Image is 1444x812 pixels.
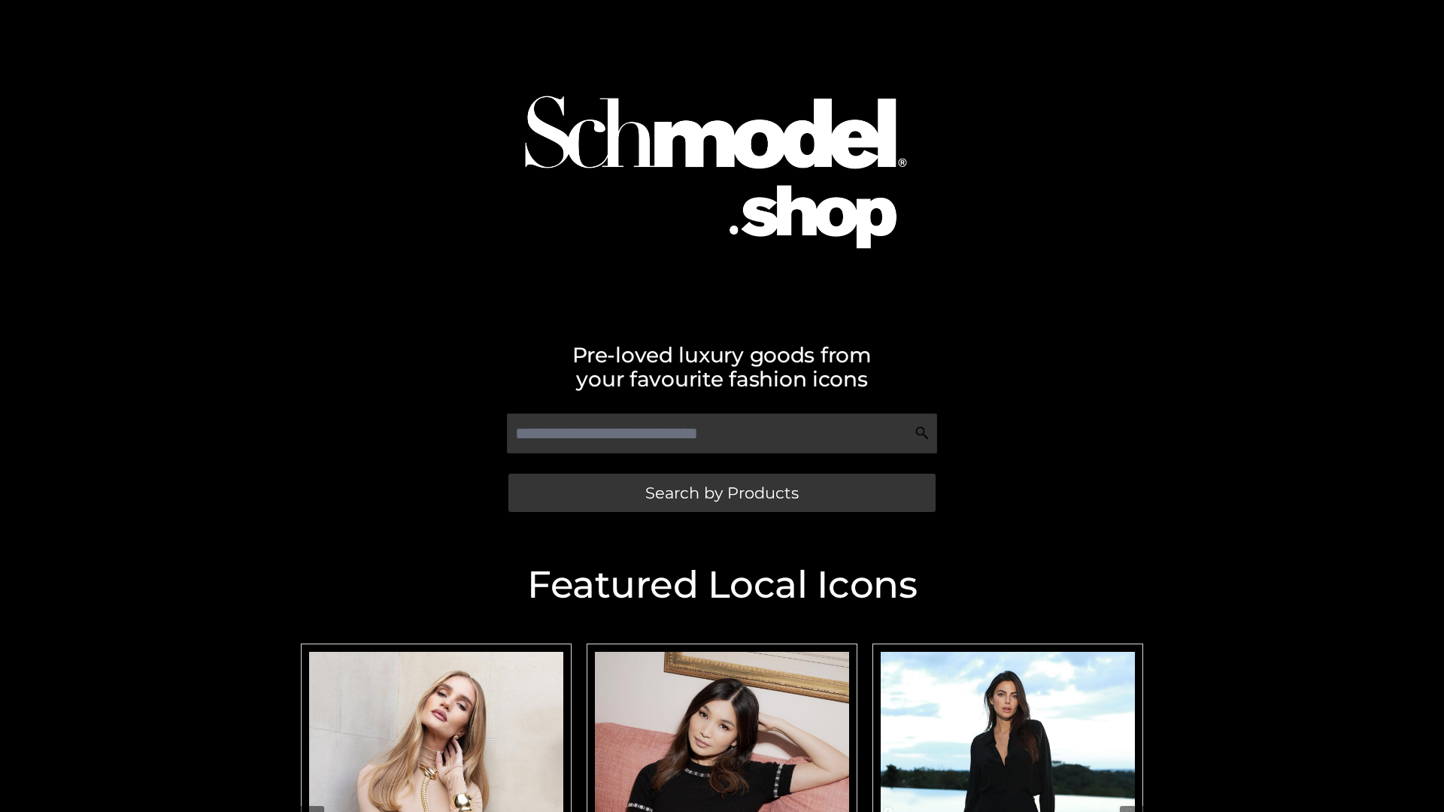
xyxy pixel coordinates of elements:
h2: Featured Local Icons​ [293,566,1151,604]
img: Search Icon [915,426,930,441]
a: Search by Products [508,474,936,512]
h2: Pre-loved luxury goods from your favourite fashion icons [293,343,1151,391]
span: Search by Products [645,485,799,501]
